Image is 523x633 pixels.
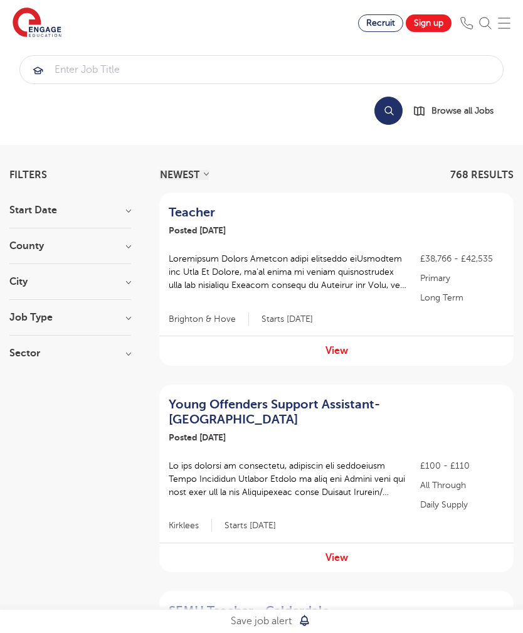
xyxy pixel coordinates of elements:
p: Loremipsum Dolors Ametcon adipi elitseddo eiUsmodtem inc Utla Et Dolore, ma’al enima mi veniam qu... [169,252,408,292]
input: Submit [20,56,503,83]
a: Teacher [169,205,404,220]
img: Search [479,17,492,29]
span: Recruit [366,18,395,28]
img: Mobile Menu [498,17,510,29]
a: SEMH Teacher - Calderdale [169,604,404,619]
a: Sign up [406,14,452,32]
span: Posted [DATE] [169,432,226,442]
h3: Start Date [9,205,131,215]
h3: County [9,241,131,251]
img: Engage Education [13,8,61,39]
a: Young Offenders Support Assistant- [GEOGRAPHIC_DATA] [169,397,404,427]
p: Lo ips dolorsi am consectetu, adipiscin eli seddoeiusm Tempo Incididun Utlabor Etdolo ma aliq eni... [169,459,408,499]
p: £100 - £110 [420,459,504,472]
h3: Job Type [9,312,131,322]
a: View [325,345,348,356]
a: Browse all Jobs [413,104,504,118]
h3: Sector [9,348,131,358]
p: £38,766 - £42,535 [420,252,504,265]
button: Search [374,97,403,125]
p: Primary [420,272,504,285]
p: All Through [420,479,504,492]
span: 768 RESULTS [450,169,514,181]
a: View [325,552,348,563]
p: Long Term [420,291,504,304]
h3: City [9,277,131,287]
div: Submit [19,55,504,84]
a: Recruit [358,14,403,32]
span: Browse all Jobs [431,104,494,118]
p: Save job alert [231,613,292,629]
img: Phone [460,17,473,29]
span: Posted [DATE] [169,225,226,235]
span: Filters [9,170,47,180]
p: Daily Supply [420,498,504,511]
